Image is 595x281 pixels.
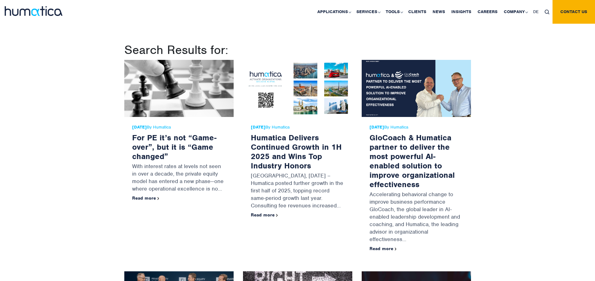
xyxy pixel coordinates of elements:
[243,60,352,117] img: Humatica Delivers Continued Growth in 1H 2025 and Wins Top Industry Honors
[369,125,463,130] span: By Humatica
[5,6,62,16] img: logo
[132,125,226,130] span: By Humatica
[369,133,455,189] a: GloCoach & Humatica partner to deliver the most powerful AI-enabled solution to improve organizat...
[276,214,278,217] img: arrowicon
[533,9,538,14] span: DE
[124,60,234,117] img: For PE it’s not “Game-over”, but it is “Game changed”
[157,197,159,200] img: arrowicon
[362,60,471,117] img: GloCoach & Humatica partner to deliver the most powerful AI-enabled solution to improve organizat...
[251,212,278,218] a: Read more
[132,161,226,196] p: With interest rates at levels not seen in over a decade, the private equity model has entered a n...
[251,133,342,171] a: Humatica Delivers Continued Growth in 1H 2025 and Wins Top Industry Honors
[251,170,345,212] p: [GEOGRAPHIC_DATA], [DATE] – Humatica posted further growth in the first half of 2025, topping rec...
[132,124,147,130] strong: [DATE]
[251,125,345,130] span: By Humatica
[132,133,216,161] a: For PE it’s not “Game-over”, but it is “Game changed”
[251,124,265,130] strong: [DATE]
[395,248,397,250] img: arrowicon
[132,195,159,201] a: Read more
[369,246,397,251] a: Read more
[369,189,463,246] p: Accelerating behavioral change to improve business performance GloCoach, the global leader in AI-...
[124,42,471,57] h1: Search Results for:
[545,10,549,14] img: search_icon
[369,124,384,130] strong: [DATE]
